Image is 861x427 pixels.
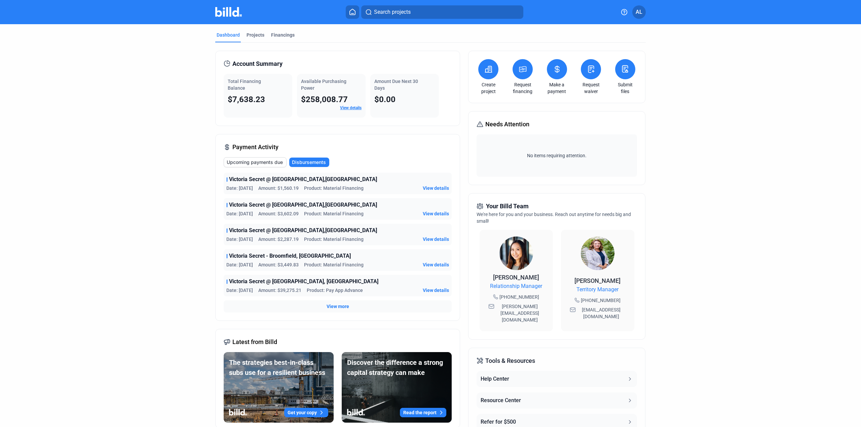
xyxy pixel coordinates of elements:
img: Territory Manager [581,237,614,270]
a: Request waiver [579,81,603,95]
span: Amount: $2,287.19 [258,236,299,243]
span: Date: [DATE] [226,236,253,243]
a: Request financing [511,81,534,95]
span: Victoria Secret @ [GEOGRAPHIC_DATA],[GEOGRAPHIC_DATA] [229,175,377,183]
img: Billd Company Logo [215,7,242,17]
span: Product: Material Financing [304,185,364,191]
span: Amount: $3,602.09 [258,210,299,217]
div: Financings [271,32,295,38]
a: Create project [477,81,500,95]
div: Help Center [481,375,509,383]
span: Payment Activity [232,142,278,152]
span: $7,638.23 [228,95,265,104]
span: Disbursements [292,159,326,166]
span: Account Summary [232,59,283,69]
button: Get your copy [284,408,328,417]
span: $0.00 [374,95,396,104]
span: [EMAIL_ADDRESS][DOMAIN_NAME] [577,306,626,320]
div: Dashboard [217,32,240,38]
div: Refer for $500 [481,418,516,426]
span: Product: Pay App Advance [307,287,363,294]
span: Victoria Secret - Broomfield, [GEOGRAPHIC_DATA] [229,252,351,260]
span: Date: [DATE] [226,287,253,294]
button: Help Center [477,371,637,387]
button: View more [327,303,349,310]
div: Projects [247,32,264,38]
div: Resource Center [481,396,521,404]
button: Search projects [361,5,523,19]
button: AL [632,5,646,19]
span: [PERSON_NAME] [493,274,539,281]
span: [PERSON_NAME][EMAIL_ADDRESS][DOMAIN_NAME] [496,303,544,323]
span: Product: Material Financing [304,236,364,243]
span: $258,008.77 [301,95,348,104]
span: Amount: $1,560.19 [258,185,299,191]
button: View details [423,236,449,243]
button: Resource Center [477,392,637,409]
span: Tools & Resources [485,356,535,366]
span: Available Purchasing Power [301,79,346,91]
span: [PERSON_NAME] [574,277,621,284]
button: View details [423,185,449,191]
span: AL [636,8,642,16]
span: Victoria Secret @ [GEOGRAPHIC_DATA],[GEOGRAPHIC_DATA] [229,226,377,234]
a: View details [340,105,362,110]
span: Date: [DATE] [226,185,253,191]
span: No items requiring attention. [479,152,634,159]
div: Discover the difference a strong capital strategy can make [347,357,446,378]
span: Relationship Manager [490,282,542,290]
button: Disbursements [289,158,329,167]
span: [PHONE_NUMBER] [499,294,539,300]
span: Product: Material Financing [304,210,364,217]
span: We're here for you and your business. Reach out anytime for needs big and small! [477,212,631,224]
span: Latest from Billd [232,337,277,347]
a: Submit files [613,81,637,95]
span: Date: [DATE] [226,261,253,268]
span: Needs Attention [485,120,529,129]
button: View details [423,261,449,268]
button: View details [423,210,449,217]
span: [PHONE_NUMBER] [581,297,621,304]
span: Upcoming payments due [227,159,283,166]
button: Upcoming payments due [224,157,287,167]
span: Your Billd Team [486,202,529,211]
img: Relationship Manager [499,237,533,270]
span: Victoria Secret @ [GEOGRAPHIC_DATA],[GEOGRAPHIC_DATA] [229,201,377,209]
span: Search projects [374,8,411,16]
span: Amount: $39,275.21 [258,287,301,294]
span: Total Financing Balance [228,79,261,91]
span: Amount Due Next 30 Days [374,79,418,91]
span: Date: [DATE] [226,210,253,217]
button: View details [423,287,449,294]
span: Product: Material Financing [304,261,364,268]
span: Amount: $3,449.83 [258,261,299,268]
div: The strategies best-in-class subs use for a resilient business [229,357,328,378]
span: Territory Manager [576,286,619,294]
button: Read the report [400,408,446,417]
a: Make a payment [545,81,569,95]
span: Victoria Secret @ [GEOGRAPHIC_DATA], [GEOGRAPHIC_DATA] [229,277,378,286]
